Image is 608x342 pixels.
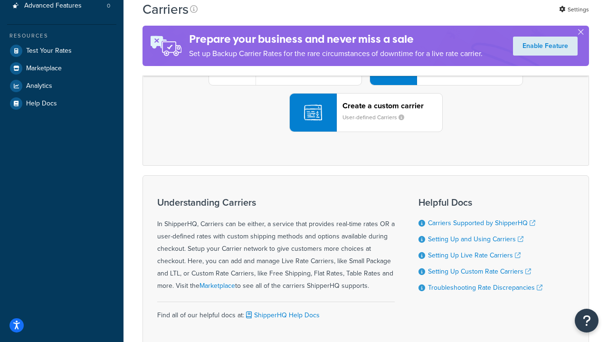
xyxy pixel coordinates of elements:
div: Find all of our helpful docs at: [157,302,395,322]
img: icon-carrier-custom-c93b8a24.svg [304,104,322,122]
a: Enable Feature [513,37,578,56]
h4: Prepare your business and never miss a sale [189,31,483,47]
div: In ShipperHQ, Carriers can be either, a service that provides real-time rates OR a user-defined r... [157,197,395,292]
header: Create a custom carrier [342,101,442,110]
div: Resources [7,32,116,40]
h3: Helpful Docs [418,197,542,208]
a: Help Docs [7,95,116,112]
span: 0 [107,2,110,10]
a: Setting Up Live Rate Carriers [428,250,521,260]
a: Analytics [7,77,116,95]
a: Marketplace [199,281,235,291]
span: Test Your Rates [26,47,72,55]
span: Analytics [26,82,52,90]
small: User-defined Carriers [342,113,412,122]
a: Setting Up Custom Rate Carriers [428,266,531,276]
span: Advanced Features [24,2,82,10]
img: ad-rules-rateshop-fe6ec290ccb7230408bd80ed9643f0289d75e0ffd9eb532fc0e269fcd187b520.png [142,26,189,66]
a: Settings [559,3,589,16]
span: Help Docs [26,100,57,108]
button: Create a custom carrierUser-defined Carriers [289,93,443,132]
a: Marketplace [7,60,116,77]
a: ShipperHQ Help Docs [244,310,320,320]
p: Set up Backup Carrier Rates for the rare circumstances of downtime for a live rate carrier. [189,47,483,60]
a: Test Your Rates [7,42,116,59]
a: Setting Up and Using Carriers [428,234,523,244]
h3: Understanding Carriers [157,197,395,208]
a: Carriers Supported by ShipperHQ [428,218,535,228]
a: Troubleshooting Rate Discrepancies [428,283,542,293]
button: Open Resource Center [575,309,598,332]
span: Marketplace [26,65,62,73]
